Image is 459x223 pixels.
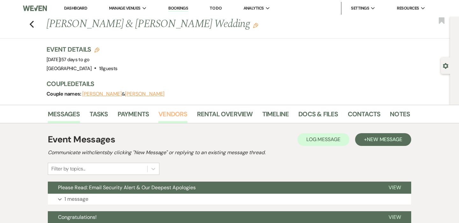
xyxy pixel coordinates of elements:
[197,109,253,123] a: Rental Overview
[348,109,381,123] a: Contacts
[390,109,410,123] a: Notes
[48,182,378,194] button: Please Read: Email Security Alert & Our Deepest Apologies
[389,214,401,220] span: View
[306,136,340,143] span: Log Message
[48,109,80,123] a: Messages
[61,56,90,63] span: 57 days to go
[47,79,404,88] h3: Couple Details
[48,194,411,205] button: 1 message
[47,45,117,54] h3: Event Details
[443,62,448,68] button: Open lead details
[48,133,115,146] h1: Event Messages
[47,17,332,32] h1: [PERSON_NAME] & [PERSON_NAME] Wedding
[64,5,87,11] a: Dashboard
[90,109,108,123] a: Tasks
[109,5,141,11] span: Manage Venues
[262,109,289,123] a: Timeline
[378,182,411,194] button: View
[82,91,164,97] span: &
[125,91,164,97] button: [PERSON_NAME]
[82,91,122,97] button: [PERSON_NAME]
[367,136,402,143] span: New Message
[351,5,369,11] span: Settings
[48,149,411,156] h2: Communicate with clients by clicking "New Message" or replying to an existing message thread.
[47,65,91,72] span: [GEOGRAPHIC_DATA]
[244,5,264,11] span: Analytics
[99,65,118,72] span: 18 guests
[298,109,338,123] a: Docs & Files
[47,56,89,63] span: [DATE]
[51,165,85,173] div: Filter by topics...
[253,22,258,28] button: Edit
[58,184,196,191] span: Please Read: Email Security Alert & Our Deepest Apologies
[210,5,222,11] a: To Do
[389,184,401,191] span: View
[297,133,349,146] button: Log Message
[118,109,149,123] a: Payments
[47,90,82,97] span: Couple names:
[397,5,419,11] span: Resources
[60,56,89,63] span: |
[23,2,47,15] img: Weven Logo
[168,5,188,11] a: Bookings
[64,195,88,203] p: 1 message
[355,133,411,146] button: +New Message
[158,109,187,123] a: Vendors
[58,214,97,220] span: Congratulations!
